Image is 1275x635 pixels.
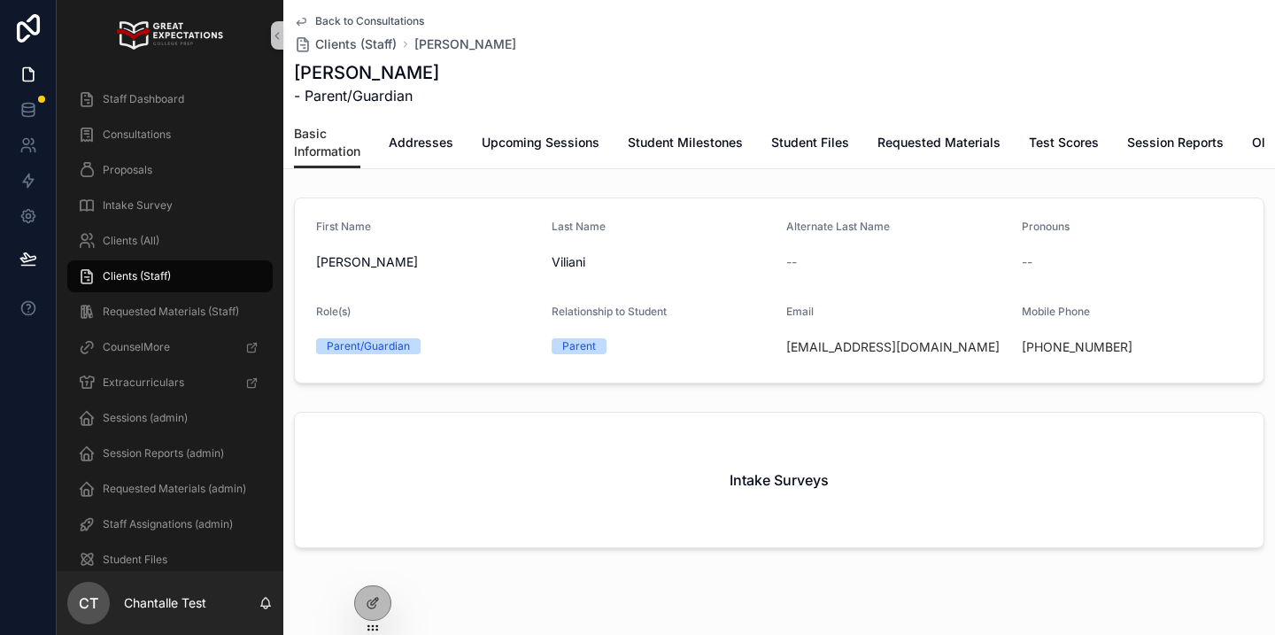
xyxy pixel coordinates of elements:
[294,14,424,28] a: Back to Consultations
[103,305,239,319] span: Requested Materials (Staff)
[294,35,397,53] a: Clients (Staff)
[482,134,599,151] span: Upcoming Sessions
[389,127,453,162] a: Addresses
[67,260,273,292] a: Clients (Staff)
[67,544,273,576] a: Student Files
[294,85,439,106] span: - Parent/Guardian
[877,127,1001,162] a: Requested Materials
[315,14,424,28] span: Back to Consultations
[103,446,224,461] span: Session Reports (admin)
[327,338,410,354] div: Parent/Guardian
[103,128,171,142] span: Consultations
[67,438,273,469] a: Session Reports (admin)
[730,469,829,491] h2: Intake Surveys
[67,83,273,115] a: Staff Dashboard
[67,296,273,328] a: Requested Materials (Staff)
[628,127,743,162] a: Student Milestones
[67,402,273,434] a: Sessions (admin)
[389,134,453,151] span: Addresses
[877,134,1001,151] span: Requested Materials
[1029,134,1099,151] span: Test Scores
[771,127,849,162] a: Student Files
[771,134,849,151] span: Student Files
[786,220,890,233] span: Alternate Last Name
[1022,305,1090,318] span: Mobile Phone
[552,253,773,271] span: Viliani
[294,60,439,85] h1: [PERSON_NAME]
[1022,253,1032,271] span: --
[103,517,233,531] span: Staff Assignations (admin)
[316,253,537,271] span: [PERSON_NAME]
[552,305,667,318] span: Relationship to Student
[103,411,188,425] span: Sessions (admin)
[294,118,360,169] a: Basic Information
[57,71,283,571] div: scrollable content
[1127,127,1224,162] a: Session Reports
[67,190,273,221] a: Intake Survey
[414,35,516,53] a: [PERSON_NAME]
[316,305,351,318] span: Role(s)
[67,367,273,399] a: Extracurriculars
[67,154,273,186] a: Proposals
[315,35,397,53] span: Clients (Staff)
[67,225,273,257] a: Clients (All)
[67,473,273,505] a: Requested Materials (admin)
[562,338,596,354] div: Parent
[103,234,159,248] span: Clients (All)
[117,21,222,50] img: App logo
[552,220,606,233] span: Last Name
[103,376,184,390] span: Extracurriculars
[103,482,246,496] span: Requested Materials (admin)
[1029,127,1099,162] a: Test Scores
[1022,220,1070,233] span: Pronouns
[67,331,273,363] a: CounselMore
[103,198,173,213] span: Intake Survey
[103,163,152,177] span: Proposals
[482,127,599,162] a: Upcoming Sessions
[103,92,184,106] span: Staff Dashboard
[1127,134,1224,151] span: Session Reports
[786,305,814,318] span: Email
[786,338,1000,356] a: [EMAIL_ADDRESS][DOMAIN_NAME]
[294,125,360,160] span: Basic Information
[1022,338,1132,356] a: [PHONE_NUMBER]
[67,119,273,151] a: Consultations
[79,592,98,614] span: CT
[103,269,171,283] span: Clients (Staff)
[316,220,371,233] span: First Name
[786,253,797,271] span: --
[124,594,206,612] p: Chantalle Test
[103,553,167,567] span: Student Files
[103,340,170,354] span: CounselMore
[67,508,273,540] a: Staff Assignations (admin)
[628,134,743,151] span: Student Milestones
